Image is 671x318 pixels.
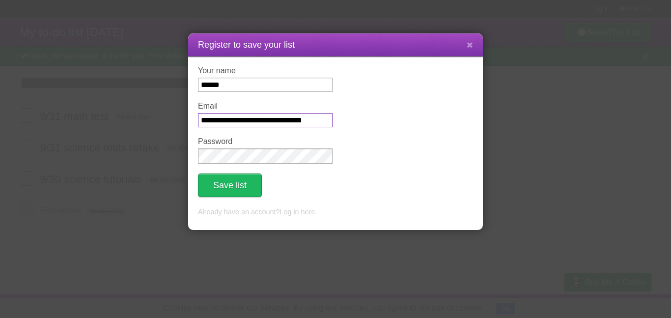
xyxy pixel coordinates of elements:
[198,207,473,218] p: Already have an account? .
[198,173,262,197] button: Save list
[198,38,473,52] h1: Register to save your list
[198,137,333,146] label: Password
[280,208,315,216] a: Log in here
[198,66,333,75] label: Your name
[198,102,333,111] label: Email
